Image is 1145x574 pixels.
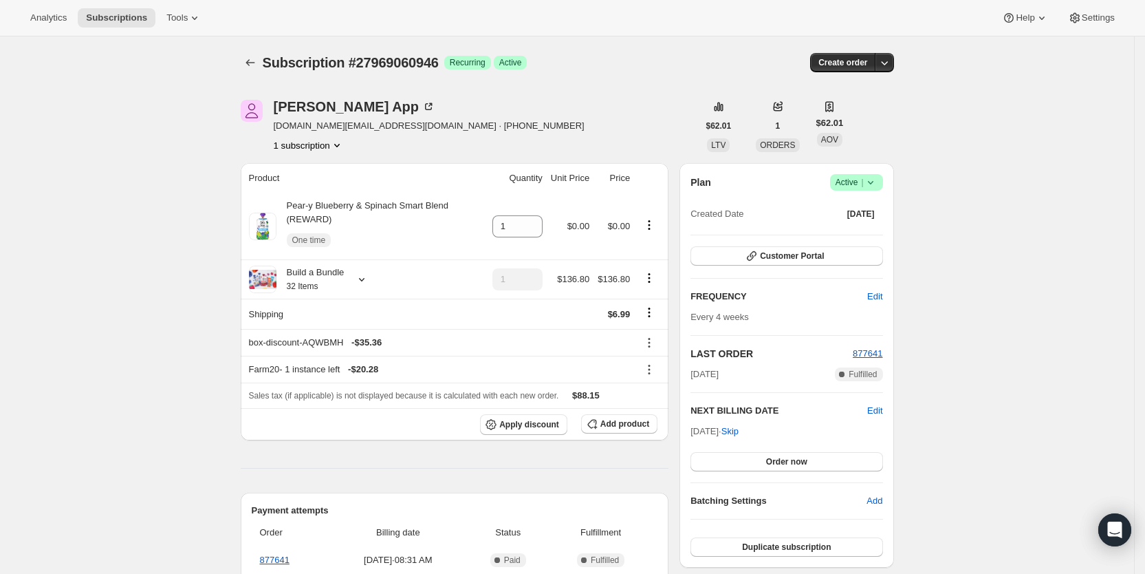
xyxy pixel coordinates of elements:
button: Duplicate subscription [690,538,882,557]
span: Order now [766,456,807,467]
button: Analytics [22,8,75,28]
a: 877641 [853,348,882,359]
h2: FREQUENCY [690,290,867,304]
span: Sales tax (if applicable) is not displayed because it is calculated with each new order. [249,391,559,401]
span: $6.99 [608,309,631,319]
span: Active [499,57,522,68]
span: Add [866,494,882,508]
th: Unit Price [547,163,593,193]
th: Quantity [488,163,547,193]
small: 32 Items [287,281,318,291]
span: Created Date [690,207,743,221]
th: Product [241,163,488,193]
div: Build a Bundle [276,266,345,293]
span: Analytics [30,12,67,23]
button: [DATE] [839,204,883,224]
img: product img [249,213,276,240]
span: Edit [867,290,882,304]
div: Pear-y Blueberry & Spinach Smart Blend (REWARD) [276,199,484,254]
div: [PERSON_NAME] App [274,100,436,114]
button: Create order [810,53,875,72]
span: Duplicate subscription [742,542,831,553]
div: Farm20 - 1 instance left [249,363,631,376]
span: Fulfilled [849,369,877,380]
span: Add product [600,418,649,429]
span: $88.15 [572,390,600,401]
button: Product actions [638,217,660,233]
button: Product actions [274,138,344,152]
span: Kristyn App [241,100,263,122]
a: 877641 [260,555,290,565]
span: Tools [166,12,188,23]
button: Skip [713,421,747,443]
span: Customer Portal [760,251,824,262]
button: Apply discount [480,414,567,435]
span: [DATE] [847,209,875,220]
button: Customer Portal [690,246,882,266]
span: Every 4 weeks [690,312,749,322]
span: [DATE] · [690,426,739,436]
span: Skip [721,425,739,438]
span: Active [836,176,877,189]
button: 877641 [853,347,882,361]
span: Billing date [332,526,464,540]
button: Order now [690,452,882,471]
button: Edit [859,286,891,308]
span: Paid [504,555,521,566]
button: Product actions [638,270,660,286]
button: 1 [767,116,789,136]
button: Add product [581,414,657,434]
span: Help [1016,12,1034,23]
button: Subscriptions [241,53,260,72]
span: Recurring [450,57,486,68]
span: Create order [818,57,867,68]
span: Subscription #27969060946 [263,55,439,70]
button: Edit [867,404,882,418]
h2: Payment attempts [252,504,658,518]
span: Settings [1082,12,1115,23]
span: Fulfillment [552,526,649,540]
h2: LAST ORDER [690,347,853,361]
button: $62.01 [698,116,740,136]
span: One time [292,235,326,246]
span: 1 [776,120,781,131]
span: $136.80 [557,274,589,284]
h2: NEXT BILLING DATE [690,404,867,418]
span: LTV [711,140,726,150]
div: box-discount-AQWBMH [249,336,631,350]
button: Subscriptions [78,8,155,28]
button: Shipping actions [638,305,660,320]
span: AOV [821,135,838,145]
button: Settings [1060,8,1123,28]
h2: Plan [690,176,711,189]
span: Status [472,526,544,540]
span: ORDERS [760,140,795,150]
button: Tools [158,8,210,28]
span: $62.01 [706,120,732,131]
th: Price [593,163,634,193]
span: | [861,177,863,188]
span: $62.01 [816,116,844,130]
span: - $35.36 [351,336,382,350]
span: Fulfilled [591,555,619,566]
span: [DATE] · 08:31 AM [332,553,464,567]
span: Apply discount [499,419,559,430]
span: [DATE] [690,368,719,381]
button: Help [994,8,1056,28]
span: [DOMAIN_NAME][EMAIL_ADDRESS][DOMAIN_NAME] · [PHONE_NUMBER] [274,119,585,133]
button: Add [858,490,891,512]
th: Shipping [241,299,488,329]
span: $0.00 [608,221,631,231]
span: $0.00 [567,221,590,231]
span: Subscriptions [86,12,147,23]
span: $136.80 [598,274,630,284]
th: Order [252,518,329,548]
span: - $20.28 [348,363,378,376]
h6: Batching Settings [690,494,866,508]
div: Open Intercom Messenger [1098,513,1131,546]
